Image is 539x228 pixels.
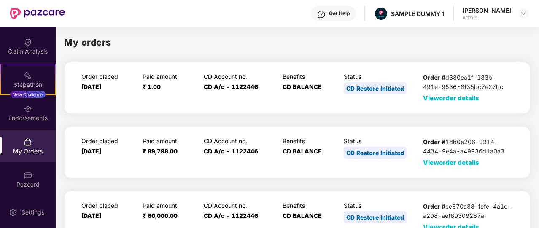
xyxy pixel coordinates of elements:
[520,10,527,17] img: svg+xml;base64,PHN2ZyBpZD0iRHJvcGRvd24tMzJ4MzIiIHhtbG5zPSJodHRwOi8vd3d3LnczLm9yZy8yMDAwL3N2ZyIgd2...
[24,105,32,113] img: svg+xml;base64,PHN2ZyBpZD0iRW5kb3JzZW1lbnRzIiB4bWxucz0iaHR0cDovL3d3dy53My5vcmcvMjAwMC9zdmciIHdpZH...
[329,10,350,17] div: Get Help
[1,80,55,89] div: Stepathon
[204,148,258,155] span: CD A/c - 1122446
[344,73,416,80] p: Status
[81,202,135,209] p: Order placed
[143,148,178,155] span: ₹ 89,798.00
[283,137,337,145] p: Benefits
[204,83,258,90] span: CD A/c - 1122446
[24,138,32,146] img: svg+xml;base64,PHN2ZyBpZD0iTXlfT3JkZXJzIiBkYXRhLW5hbWU9Ik15IE9yZGVycyIgeG1sbnM9Imh0dHA6Ly93d3cudz...
[283,148,322,155] span: CD BALANCE
[462,6,511,14] div: [PERSON_NAME]
[64,35,111,49] h2: My orders
[423,74,445,81] b: Order #
[283,202,337,209] p: Benefits
[283,73,337,80] p: Benefits
[344,202,416,209] p: Status
[344,137,416,145] p: Status
[423,94,479,102] span: View order details
[10,91,46,98] div: New Challenge
[344,211,407,223] div: CD Restore Initiated
[344,82,407,94] div: CD Restore Initiated
[24,71,32,80] img: svg+xml;base64,PHN2ZyB4bWxucz0iaHR0cDovL3d3dy53My5vcmcvMjAwMC9zdmciIHdpZHRoPSIyMSIgaGVpZ2h0PSIyMC...
[283,83,322,90] span: CD BALANCE
[143,83,161,90] span: ₹ 1.00
[423,203,445,210] b: Order #
[143,202,197,209] p: Paid amount
[81,212,101,219] span: [DATE]
[143,212,178,219] span: ₹ 60,000.00
[143,73,197,80] p: Paid amount
[283,212,322,219] span: CD BALANCE
[204,212,258,219] span: CD A/c - 1122446
[9,208,17,217] img: svg+xml;base64,PHN2ZyBpZD0iU2V0dGluZy0yMHgyMCIgeG1sbnM9Imh0dHA6Ly93d3cudzMub3JnLzIwMDAvc3ZnIiB3aW...
[462,14,511,21] div: Admin
[317,10,326,19] img: svg+xml;base64,PHN2ZyBpZD0iSGVscC0zMngzMiIgeG1sbnM9Imh0dHA6Ly93d3cudzMub3JnLzIwMDAvc3ZnIiB3aWR0aD...
[143,137,197,145] p: Paid amount
[375,8,387,20] img: Pazcare_Alternative_logo-01-01.png
[19,208,47,217] div: Settings
[24,38,32,46] img: svg+xml;base64,PHN2ZyBpZD0iQ2xhaW0iIHhtbG5zPSJodHRwOi8vd3d3LnczLm9yZy8yMDAwL3N2ZyIgd2lkdGg9IjIwIi...
[24,171,32,180] img: svg+xml;base64,PHN2ZyBpZD0iUGF6Y2FyZCIgeG1sbnM9Imh0dHA6Ly93d3cudzMub3JnLzIwMDAvc3ZnIiB3aWR0aD0iMj...
[81,148,101,155] span: [DATE]
[423,158,479,166] span: View order details
[204,137,276,145] p: CD Account no.
[81,83,101,90] span: [DATE]
[204,202,276,209] p: CD Account no.
[81,137,135,145] p: Order placed
[10,8,65,19] img: New Pazcare Logo
[391,10,445,18] div: SAMPLE DUMMY 1
[204,73,276,80] p: CD Account no.
[423,138,445,145] b: Order #
[81,73,135,80] p: Order placed
[423,137,513,156] p: 1db0e206-0314-4434-9e4a-a49936d1a0a3
[344,147,407,159] div: CD Restore Initiated
[423,202,513,220] p: ec670a88-fefc-4a1c-a298-aef69309287a
[423,73,513,91] p: d380ea1f-183b-491e-9536-8f35bc7e27bc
